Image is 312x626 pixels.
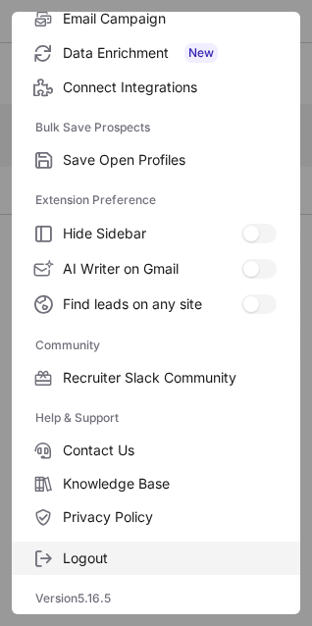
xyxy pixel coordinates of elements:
[12,583,300,614] div: Version 5.16.5
[12,35,300,71] label: Data Enrichment New
[63,43,277,63] span: Data Enrichment
[12,500,300,534] label: Privacy Policy
[12,216,300,251] label: Hide Sidebar
[12,467,300,500] label: Knowledge Base
[12,251,300,287] label: AI Writer on Gmail
[12,287,300,322] label: Find leads on any site
[63,151,277,169] span: Save Open Profiles
[63,78,277,96] span: Connect Integrations
[63,295,241,313] span: Find leads on any site
[63,225,241,242] span: Hide Sidebar
[12,542,300,575] label: Logout
[12,434,300,467] label: Contact Us
[63,475,277,493] span: Knowledge Base
[184,43,218,63] span: New
[63,10,277,27] span: Email Campaign
[35,184,277,216] label: Extension Preference
[35,112,277,143] label: Bulk Save Prospects
[63,508,277,526] span: Privacy Policy
[63,260,241,278] span: AI Writer on Gmail
[12,361,300,394] label: Recruiter Slack Community
[12,143,300,177] label: Save Open Profiles
[12,71,300,104] label: Connect Integrations
[63,369,277,387] span: Recruiter Slack Community
[12,2,300,35] label: Email Campaign
[35,330,277,361] label: Community
[63,442,277,459] span: Contact Us
[63,549,277,567] span: Logout
[35,402,277,434] label: Help & Support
